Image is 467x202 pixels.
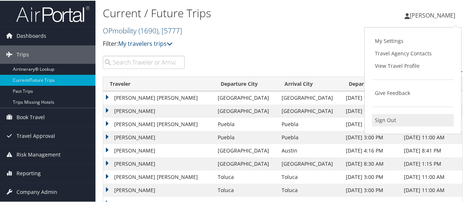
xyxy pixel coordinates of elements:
td: [PERSON_NAME] [103,183,214,196]
td: [DATE] 3:00 PM [342,183,401,196]
td: [DATE] 3:00 PM [342,170,401,183]
a: Travel Agency Contacts [372,47,454,59]
td: Toluca [278,183,342,196]
a: My travelers trips [118,39,173,47]
span: ( 1690 ) [138,25,158,35]
td: Puebla [278,130,342,143]
td: [DATE] 8:30 AM [342,157,401,170]
td: [GEOGRAPHIC_DATA] [214,104,278,117]
h1: Current / Future Trips [103,5,343,20]
span: Reporting [17,164,41,182]
span: , [ 5777 ] [158,25,182,35]
td: Puebla [214,117,278,130]
td: [GEOGRAPHIC_DATA] [214,143,278,157]
p: Filter: [103,38,343,48]
span: [PERSON_NAME] [410,11,455,19]
span: Risk Management [17,145,61,163]
td: Puebla [278,117,342,130]
a: Sign Out [372,113,454,126]
span: Travel Approval [17,126,55,144]
td: [GEOGRAPHIC_DATA] [278,157,342,170]
td: Puebla [214,130,278,143]
td: [GEOGRAPHIC_DATA] [214,91,278,104]
span: Trips [17,45,29,63]
td: [DATE] 4:16 PM [342,143,401,157]
a: View Travel Profile [372,59,454,71]
a: My Settings [372,34,454,47]
td: Toluca [214,183,278,196]
td: [DATE] 11:00 AM [400,130,462,143]
td: [PERSON_NAME] [PERSON_NAME] [103,91,214,104]
td: [DATE] 3:00 PM [342,130,401,143]
td: [GEOGRAPHIC_DATA] [278,104,342,117]
th: Departure Date: activate to sort column descending [342,76,401,91]
input: Search Traveler or Arrival City [103,55,185,68]
td: Toluca [278,170,342,183]
td: [DATE] 3:00 PM [342,117,401,130]
td: [GEOGRAPHIC_DATA] [214,157,278,170]
img: airportal-logo.png [16,5,90,22]
td: [DATE] 11:00 AM [400,183,462,196]
td: [PERSON_NAME] [103,157,214,170]
td: [PERSON_NAME] [PERSON_NAME] [103,117,214,130]
td: Austin [278,143,342,157]
span: Dashboards [17,26,46,44]
th: Departure City: activate to sort column ascending [214,76,278,91]
a: [PERSON_NAME] [405,4,463,26]
a: Give Feedback [372,86,454,99]
td: [GEOGRAPHIC_DATA] [278,91,342,104]
td: [DATE] 9:02 AM [342,91,401,104]
td: [DATE] 8:41 PM [400,143,462,157]
td: [PERSON_NAME] [103,143,214,157]
td: [PERSON_NAME] [103,130,214,143]
td: [DATE] 1:15 PM [400,157,462,170]
th: Arrival City: activate to sort column ascending [278,76,342,91]
td: [PERSON_NAME] [PERSON_NAME] [103,170,214,183]
span: Book Travel [17,107,45,126]
th: Traveler: activate to sort column ascending [103,76,214,91]
td: [DATE] 9:02 AM [342,104,401,117]
a: OPmobility [103,25,182,35]
td: Toluca [214,170,278,183]
td: [DATE] 11:00 AM [400,170,462,183]
span: Company Admin [17,182,57,201]
td: [PERSON_NAME] [103,104,214,117]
